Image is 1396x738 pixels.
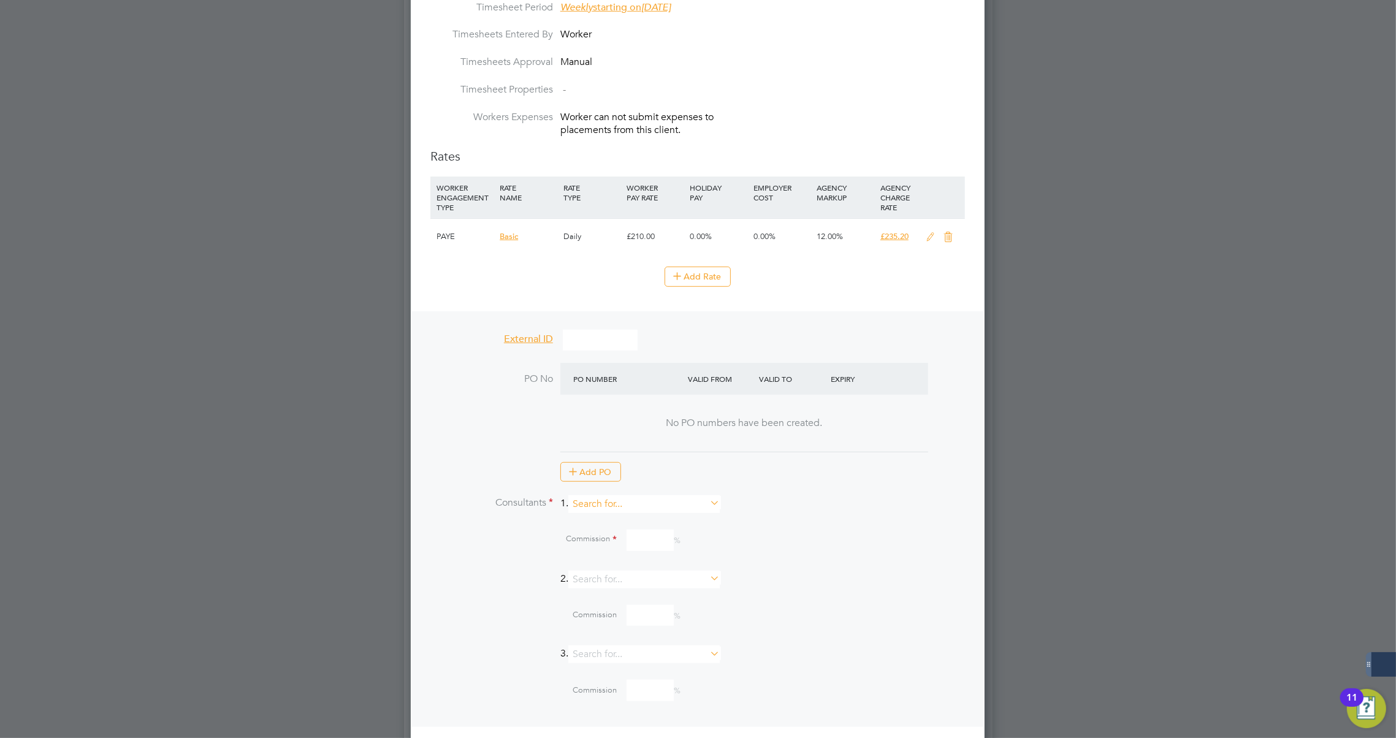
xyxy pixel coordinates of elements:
input: Search for... [568,645,720,663]
li: 3. [430,645,965,675]
span: Worker [560,28,592,40]
div: WORKER PAY RATE [624,177,687,208]
label: Commission [494,685,617,696]
div: PO Number [570,368,685,390]
li: 1. [430,495,965,525]
span: 12.00% [817,231,843,242]
div: RATE TYPE [560,177,624,208]
div: 11 [1346,698,1357,713]
span: £235.20 [880,231,909,242]
label: Commission [494,610,617,620]
span: Basic [500,231,518,242]
div: HOLIDAY PAY [687,177,750,208]
label: Timesheets Entered By [430,28,553,41]
input: Search for... [568,571,720,588]
label: Timesheets Approval [430,56,553,69]
div: No PO numbers have been created. [573,417,916,430]
label: Workers Expenses [430,111,553,124]
button: Add Rate [665,267,731,286]
div: PAYE [433,219,497,254]
em: Weekly [560,1,593,13]
div: Valid From [685,368,757,390]
label: PO No [430,373,553,386]
label: Timesheet Properties [430,83,553,96]
span: Worker can not submit expenses to placements from this client. [560,111,714,136]
h3: Rates [430,148,965,164]
div: Valid To [757,368,828,390]
button: Open Resource Center, 11 new notifications [1347,689,1386,728]
span: External ID [504,333,553,345]
div: Daily [560,219,624,254]
div: AGENCY CHARGE RATE [877,177,920,218]
label: Commission [494,534,617,546]
div: RATE NAME [497,177,560,208]
span: - [563,83,566,96]
li: 2. [430,571,965,601]
span: starting on [560,1,671,13]
em: [DATE] [641,1,671,13]
input: Search for... [568,495,720,513]
label: Consultants [430,496,553,509]
div: AGENCY MARKUP [814,177,877,208]
span: % [494,611,681,621]
span: % [494,535,681,546]
span: % [494,685,681,696]
span: 0.00% [753,231,776,242]
div: EMPLOYER COST [750,177,814,208]
label: Timesheet Period [430,1,553,14]
button: Add PO [560,462,621,482]
div: £210.00 [624,219,687,254]
span: Manual [560,56,592,68]
div: WORKER ENGAGEMENT TYPE [433,177,497,218]
div: Expiry [828,368,899,390]
span: 0.00% [690,231,712,242]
